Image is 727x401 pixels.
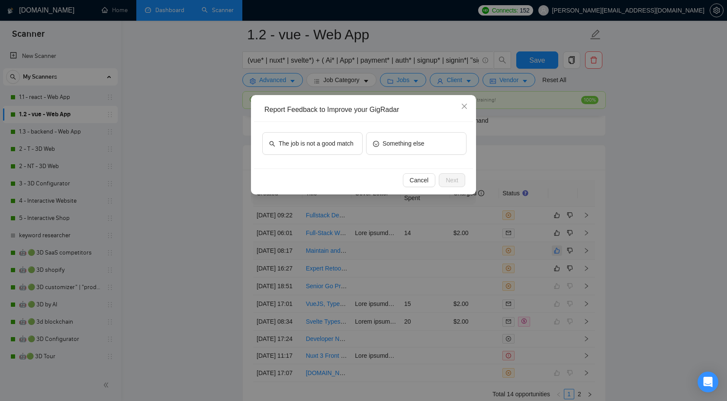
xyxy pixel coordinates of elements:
span: Cancel [410,175,429,185]
div: Report Feedback to Improve your GigRadar [264,105,469,115]
button: Cancel [403,173,436,187]
div: Open Intercom Messenger [698,372,718,392]
span: The job is not a good match [279,139,354,148]
span: Something else [383,139,425,148]
span: search [269,140,275,146]
button: smileSomething else [366,132,466,155]
button: searchThe job is not a good match [262,132,363,155]
span: close [461,103,468,110]
span: smile [373,140,379,146]
button: Next [439,173,465,187]
button: Close [453,95,476,118]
